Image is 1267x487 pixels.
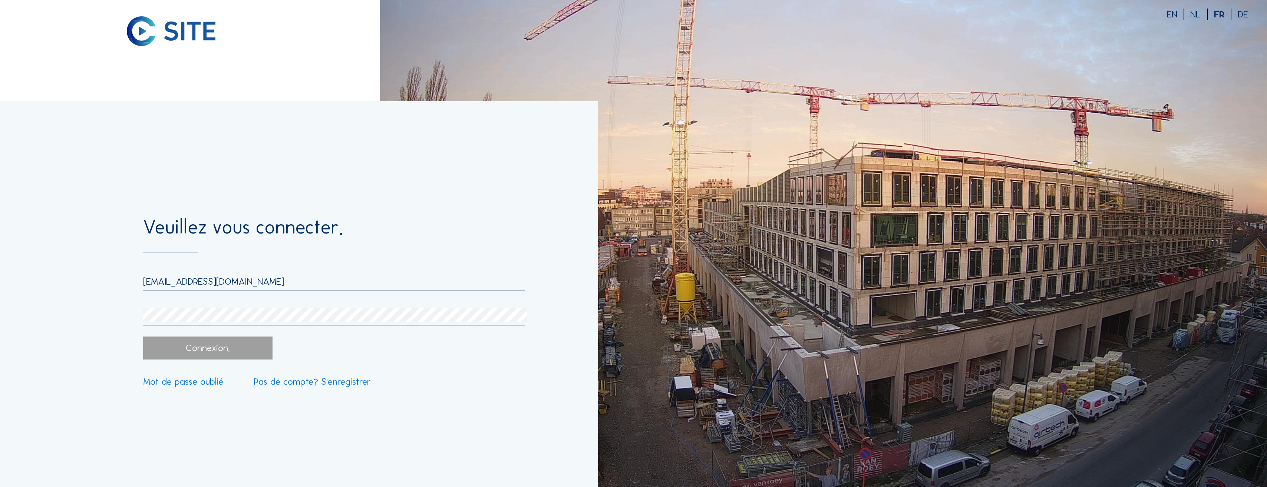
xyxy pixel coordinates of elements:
a: Mot de passe oublié [143,377,223,387]
a: Pas de compte? S'enregistrer [254,377,371,387]
div: EN [1167,10,1184,19]
div: Connexion. [143,337,273,360]
div: Veuillez vous connecter. [143,218,525,252]
div: DE [1238,10,1248,19]
input: E-mail [143,276,525,287]
div: FR [1214,10,1231,19]
img: C-SITE logo [127,16,215,46]
div: NL [1190,10,1207,19]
